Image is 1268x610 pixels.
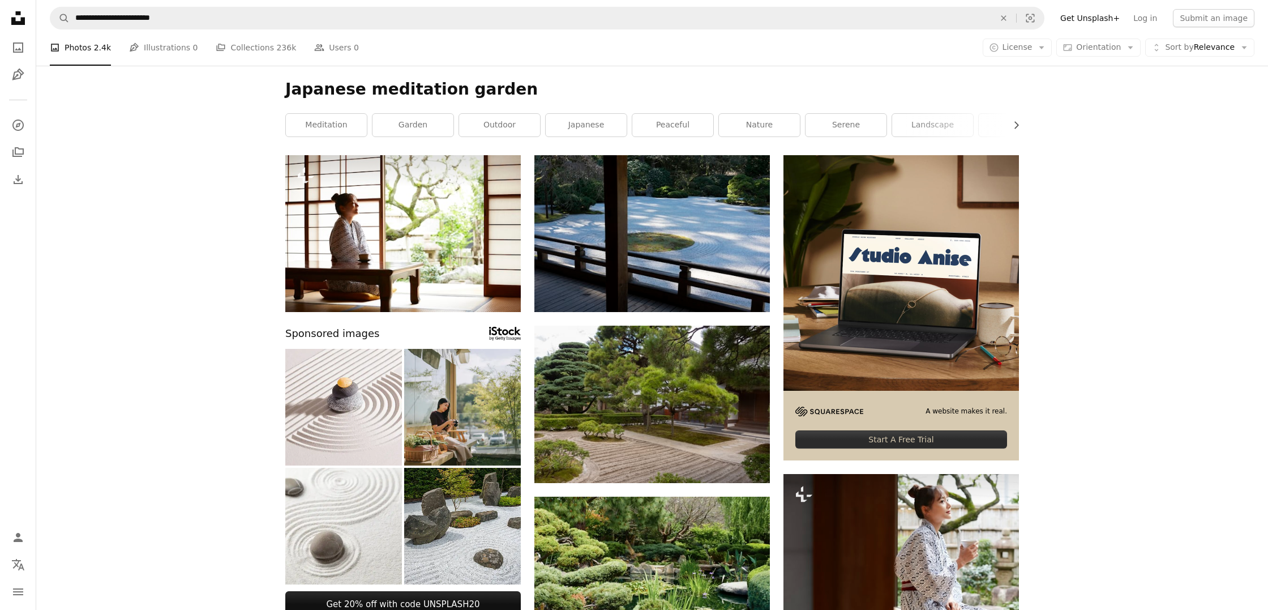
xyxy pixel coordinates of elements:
a: Collections 236k [216,29,296,66]
span: 236k [276,41,296,54]
span: License [1003,42,1033,52]
a: Collections [7,141,29,164]
a: A garden with a pond, rocks and trees [534,570,770,580]
form: Find visuals sitewide [50,7,1044,29]
button: Orientation [1056,39,1141,57]
a: Japanese room [783,547,1019,557]
button: scroll list to the right [1006,114,1019,136]
a: Japanese room [285,228,521,238]
span: A website makes it real. [926,407,1007,416]
a: landscape [892,114,973,136]
span: Sort by [1165,42,1193,52]
button: Sort byRelevance [1145,39,1254,57]
a: A website makes it real.Start A Free Trial [783,155,1019,460]
a: peaceful [632,114,713,136]
a: Get Unsplash+ [1053,9,1126,27]
img: Asian Chinese woman holding camera sitting at terrace in Japanese style exterior design restauran... [404,349,521,466]
span: Relevance [1165,42,1235,53]
a: serene [806,114,886,136]
a: meditation [286,114,367,136]
a: outdoor [459,114,540,136]
button: License [983,39,1052,57]
span: 0 [354,41,359,54]
span: Sponsored images [285,326,379,342]
img: Zen garden [285,468,402,585]
a: Explore [7,114,29,136]
a: Users 0 [314,29,359,66]
h1: Japanese meditation garden [285,79,1019,100]
a: Photos [7,36,29,59]
a: Log in [1126,9,1164,27]
a: nature [719,114,800,136]
img: file-1705255347840-230a6ab5bca9image [795,407,863,416]
img: Boulders in Japanese garden [404,468,521,585]
button: Search Unsplash [50,7,70,29]
button: Menu [7,581,29,603]
a: garden [372,114,453,136]
img: Japanese room [285,155,521,312]
button: Clear [991,7,1016,29]
a: Illustrations [7,63,29,86]
div: Start A Free Trial [795,430,1007,449]
img: file-1705123271268-c3eaf6a79b21image [783,155,1019,391]
a: Illustrations 0 [129,29,198,66]
a: Download History [7,168,29,191]
img: Japanese ZEN garden [285,349,402,466]
img: a view of a japanese garden from inside a building [534,155,770,312]
a: A garden with a lot of trees and bushes [534,399,770,409]
a: Log in / Sign up [7,526,29,549]
a: a view of a japanese garden from inside a building [534,228,770,238]
button: Submit an image [1173,9,1254,27]
a: tree [979,114,1060,136]
button: Language [7,553,29,576]
span: 0 [193,41,198,54]
img: A garden with a lot of trees and bushes [534,326,770,483]
a: japanese [546,114,627,136]
button: Visual search [1017,7,1044,29]
span: Orientation [1076,42,1121,52]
